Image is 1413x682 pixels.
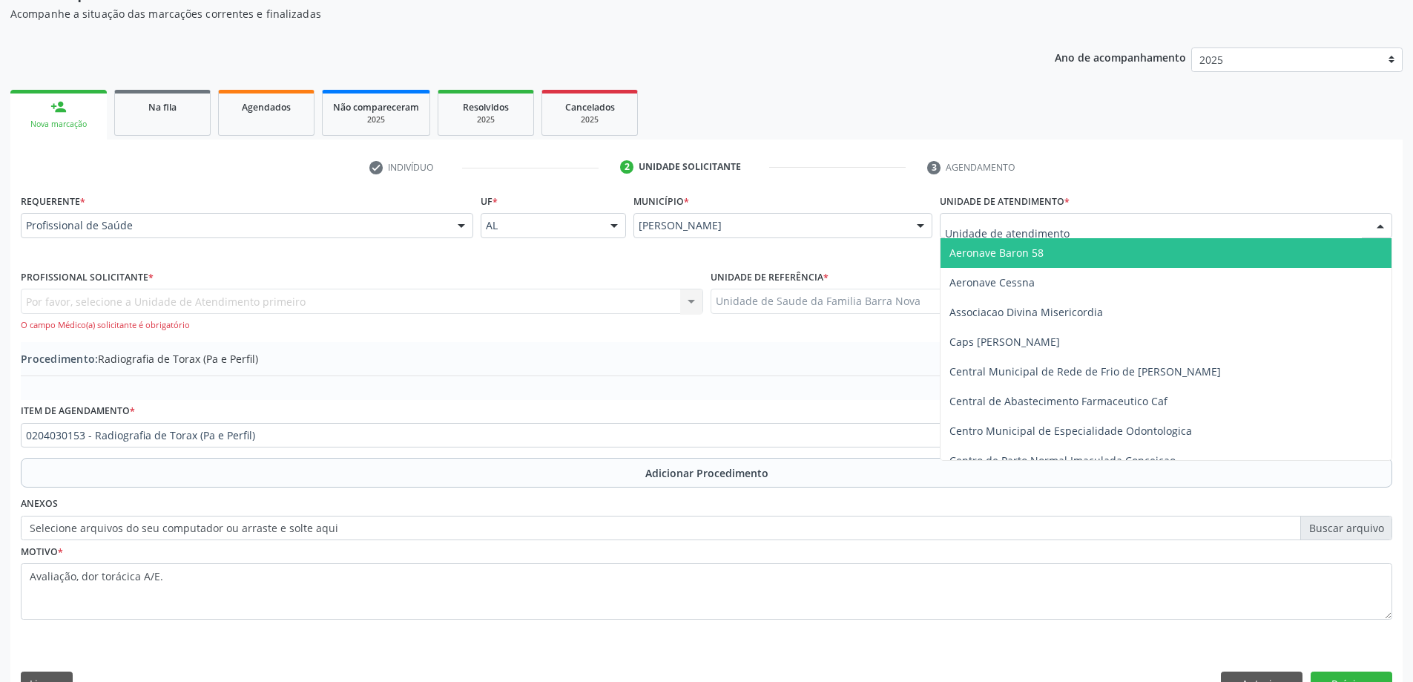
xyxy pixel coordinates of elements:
span: Central de Abastecimento Farmaceutico Caf [949,394,1167,408]
span: Central Municipal de Rede de Frio de [PERSON_NAME] [949,364,1221,378]
span: Associacao Divina Misericordia [949,305,1103,319]
p: Acompanhe a situação das marcações correntes e finalizadas [10,6,985,22]
label: Município [633,190,689,213]
span: AL [486,218,596,233]
span: Na fila [148,101,177,114]
div: Unidade solicitante [639,160,741,174]
p: Ano de acompanhamento [1055,47,1186,66]
label: Requerente [21,190,85,213]
span: Não compareceram [333,101,419,114]
label: Item de agendamento [21,400,135,423]
input: Unidade de atendimento [945,218,1362,248]
span: Centro Municipal de Especialidade Odontologica [949,424,1192,438]
span: [PERSON_NAME] [639,218,902,233]
span: Profissional de Saúde [26,218,443,233]
label: UF [481,190,498,213]
div: 2025 [333,114,419,125]
span: Aeronave Cessna [949,275,1035,289]
div: O campo Médico(a) solicitante é obrigatório [21,319,703,332]
span: Caps [PERSON_NAME] [949,335,1060,349]
div: 2025 [449,114,523,125]
span: Radiografia de Torax (Pa e Perfil) [21,351,258,367]
div: 2025 [553,114,627,125]
button: Adicionar Procedimento [21,458,1392,488]
label: Anexos [21,493,58,516]
label: Unidade de referência [711,266,829,289]
span: Resolvidos [463,101,509,114]
label: Motivo [21,540,63,563]
span: Aeronave Baron 58 [949,246,1044,260]
span: 0204030153 - Radiografia de Torax (Pa e Perfil) [26,428,1362,443]
span: Adicionar Procedimento [645,465,768,481]
span: Procedimento: [21,352,98,366]
div: person_add [50,99,67,115]
span: Cancelados [565,101,615,114]
span: Centro de Parto Normal Imaculada Conceicao [949,453,1176,468]
div: 2 [620,160,633,174]
label: Unidade de atendimento [940,190,1070,213]
label: Profissional Solicitante [21,266,154,289]
span: Agendados [242,101,291,114]
div: Nova marcação [21,119,96,130]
